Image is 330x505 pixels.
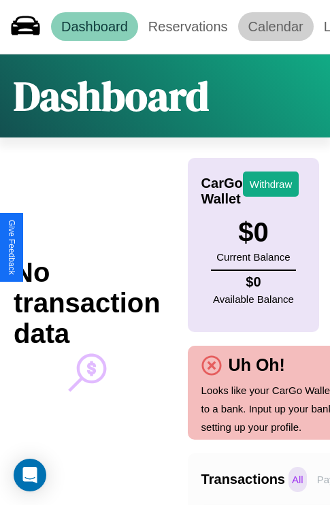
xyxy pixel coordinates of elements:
[14,68,209,124] h1: Dashboard
[288,467,307,492] p: All
[238,12,314,41] a: Calendar
[216,217,290,248] h3: $ 0
[51,12,138,41] a: Dashboard
[14,257,161,349] h2: No transaction data
[222,355,292,375] h4: Uh Oh!
[216,248,290,266] p: Current Balance
[201,176,243,207] h4: CarGo Wallet
[213,290,294,308] p: Available Balance
[243,172,299,197] button: Withdraw
[201,472,285,487] h4: Transactions
[7,220,16,275] div: Give Feedback
[213,274,294,290] h4: $ 0
[138,12,238,41] a: Reservations
[14,459,46,491] div: Open Intercom Messenger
